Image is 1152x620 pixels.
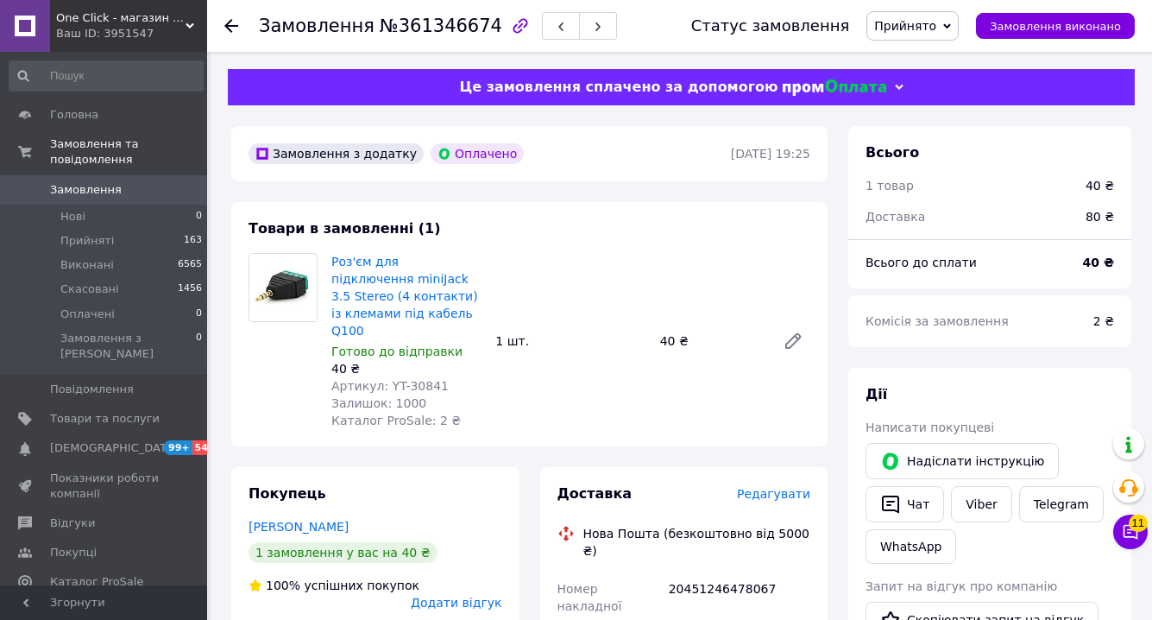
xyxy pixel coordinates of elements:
span: Прийняті [60,233,114,249]
div: Ваш ID: 3951547 [56,26,207,41]
span: 0 [196,331,202,362]
span: Показники роботи компанії [50,471,160,502]
span: Залишок: 1000 [331,396,426,410]
span: 1 товар [866,179,914,193]
span: Відгуки [50,516,95,531]
span: Це замовлення сплачено за допомогою [459,79,777,95]
button: Надіслати інструкцію [866,443,1059,479]
span: 0 [196,209,202,225]
span: Додати відгук [411,596,501,610]
span: 2 ₴ [1093,314,1114,328]
span: Замовлення [50,182,122,198]
span: 100% [266,579,300,592]
button: Чат з покупцем11 [1113,515,1148,549]
span: [DEMOGRAPHIC_DATA] [50,440,178,456]
span: 163 [184,233,202,249]
button: Чат [866,486,944,522]
span: Каталог ProSale: 2 ₴ [331,414,461,427]
span: Готово до відправки [331,345,463,358]
div: Замовлення з додатку [249,143,424,164]
a: Telegram [1019,486,1104,522]
span: 11 [1129,515,1148,532]
span: Доставка [866,210,925,224]
div: Нова Пошта (безкоштовно від 5000 ₴) [579,525,815,560]
div: 40 ₴ [1086,177,1114,194]
span: Прийнято [874,19,936,33]
span: One Click - магазин для всіх! [56,10,186,26]
span: Замовлення з [PERSON_NAME] [60,331,196,362]
span: Доставка [557,485,633,502]
span: Товари в замовленні (1) [249,220,441,237]
span: Написати покупцеві [866,421,994,434]
span: Редагувати [737,487,810,501]
div: Повернутися назад [224,17,238,35]
div: 40 ₴ [653,329,769,353]
span: 1456 [178,282,202,297]
span: Головна [50,107,98,123]
a: WhatsApp [866,529,956,564]
a: Роз'єм для підключення miniJack 3.5 Stereo (4 контакти) із клемами під кабель Q100 [331,255,478,338]
span: Оплачені [60,307,115,322]
div: 40 ₴ [331,360,482,377]
span: №361346674 [380,16,502,36]
input: Пошук [9,60,204,92]
span: 54 [192,440,212,455]
span: Покупці [50,545,97,560]
img: evopay logo [783,79,886,96]
span: Скасовані [60,282,119,297]
div: 1 замовлення у вас на 40 ₴ [249,542,438,563]
span: Каталог ProSale [50,574,143,590]
img: Роз'єм для підключення miniJack 3.5 Stereo (4 контакти) із клемами під кабель Q100 [249,254,317,321]
span: Виконані [60,257,114,273]
span: Дії [866,386,887,402]
div: успішних покупок [249,577,419,594]
span: Замовлення виконано [990,20,1121,33]
span: Запит на відгук про компанію [866,579,1057,593]
div: 80 ₴ [1075,198,1124,236]
b: 40 ₴ [1083,256,1114,269]
a: Viber [951,486,1011,522]
span: Артикул: YT-30841 [331,379,449,393]
time: [DATE] 19:25 [731,147,810,161]
span: Номер накладної [557,582,622,613]
span: Всього до сплати [866,256,977,269]
a: Редагувати [776,324,810,358]
span: Покупець [249,485,326,502]
span: 0 [196,307,202,322]
a: [PERSON_NAME] [249,520,349,534]
span: Всього [866,144,919,161]
div: Статус замовлення [691,17,850,35]
div: 1 шт. [488,329,652,353]
span: Повідомлення [50,382,134,397]
div: Оплачено [431,143,524,164]
button: Замовлення виконано [976,13,1135,39]
span: Комісія за замовлення [866,314,1009,328]
span: Нові [60,209,85,225]
span: 6565 [178,257,202,273]
span: Товари та послуги [50,411,160,427]
span: 99+ [164,440,192,455]
span: Замовлення та повідомлення [50,136,207,168]
span: Замовлення [259,16,375,36]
